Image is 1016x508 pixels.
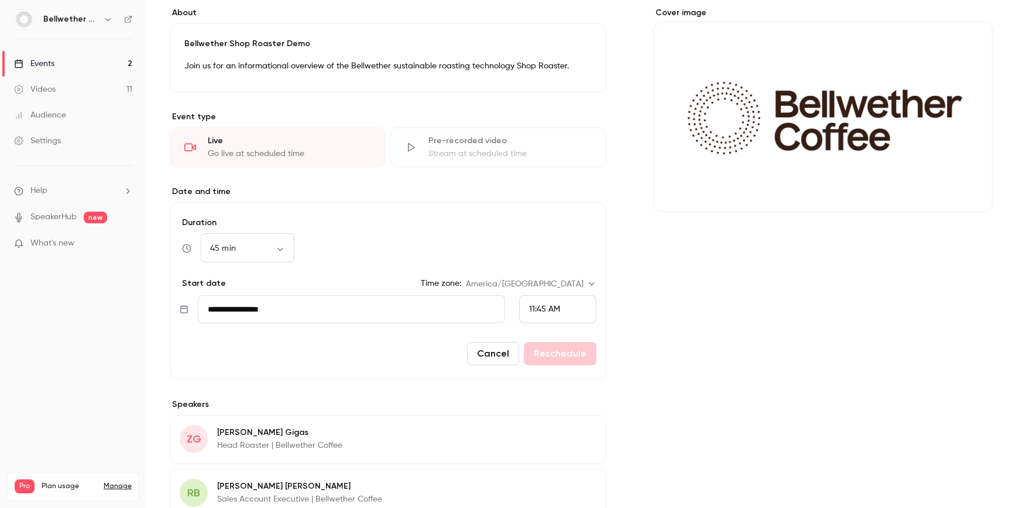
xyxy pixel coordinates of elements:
li: help-dropdown-opener [14,185,132,197]
label: Date and time [170,186,606,198]
h6: Bellwether Coffee [43,13,98,25]
span: RB [187,485,200,501]
p: Start date [180,278,226,289]
p: Head Roaster | Bellwether Coffee [217,440,342,451]
div: Settings [14,135,61,147]
label: Time zone: [421,278,461,289]
button: Cancel [467,342,519,365]
span: Pro [15,479,35,493]
span: new [84,212,107,223]
div: America/[GEOGRAPHIC_DATA] [466,278,596,290]
section: Cover image [653,7,993,212]
span: ZG [187,431,201,447]
div: Events [14,58,54,70]
label: Cover image [653,7,993,19]
a: SpeakerHub [30,211,77,223]
label: Speakers [170,399,606,410]
label: Duration [180,217,596,229]
div: From [519,295,596,323]
div: Videos [14,84,56,95]
span: Help [30,185,47,197]
div: Audience [14,109,66,121]
div: 45 min [201,243,294,254]
a: Manage [104,482,132,491]
span: 11:45 AM [529,305,560,313]
p: [PERSON_NAME] [PERSON_NAME] [217,481,382,492]
img: Bellwether Coffee [15,10,33,29]
p: Event type [170,111,606,123]
label: About [170,7,606,19]
div: Pre-recorded video [428,135,592,147]
div: Pre-recorded videoStream at scheduled time [390,127,606,167]
div: Go live at scheduled time [208,148,371,160]
span: What's new [30,237,74,250]
p: Sales Account Executive | Bellwether Coffee [217,493,382,505]
div: Stream at scheduled time [428,148,592,160]
div: ZG[PERSON_NAME] GigasHead Roaster | Bellwether Coffee [170,415,606,464]
span: Plan usage [42,482,97,491]
iframe: Noticeable Trigger [118,239,132,249]
p: [PERSON_NAME] Gigas [217,427,342,438]
p: Join us for an informational overview of the Bellwether sustainable roasting technology Shop Roas... [184,59,592,73]
div: LiveGo live at scheduled time [170,127,386,167]
p: Bellwether Shop Roaster Demo [184,38,592,50]
div: Live [208,135,371,147]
